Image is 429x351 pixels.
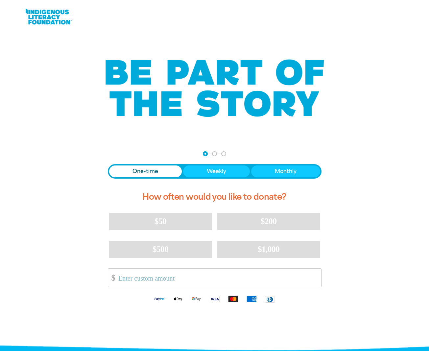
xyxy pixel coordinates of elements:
[109,241,212,258] button: $500
[221,151,226,156] button: Navigate to step 3 of 3 to enter your payment details
[108,164,322,179] div: Donation frequency
[169,295,187,303] img: Apple Pay logo
[108,270,115,285] span: $
[242,295,261,303] img: American Express logo
[207,167,226,175] span: Weekly
[261,295,279,303] img: Diners Club logo
[258,244,280,254] span: $1,000
[100,46,330,130] img: Be part of the story
[261,216,277,226] span: $200
[275,167,297,175] span: Monthly
[114,269,321,287] input: Enter custom amount
[205,295,224,303] img: Visa logo
[187,295,205,303] img: Google Pay logo
[155,216,166,226] span: $50
[217,213,320,230] button: $200
[212,151,217,156] button: Navigate to step 2 of 3 to enter your details
[108,187,322,208] h2: How often would you like to donate?
[217,241,320,258] button: $1,000
[132,167,158,175] span: One-time
[108,290,322,308] div: Available payment methods
[109,213,212,230] button: $50
[153,244,169,254] span: $500
[203,151,208,156] button: Navigate to step 1 of 3 to enter your donation amount
[224,295,242,303] img: Mastercard logo
[150,295,169,303] img: Paypal logo
[251,165,320,177] button: Monthly
[109,165,182,177] button: One-time
[183,165,250,177] button: Weekly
